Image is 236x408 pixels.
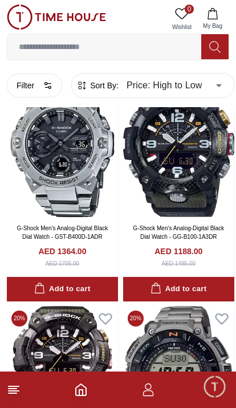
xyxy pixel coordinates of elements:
span: My Bag [198,22,227,30]
img: G-Shock Men's Analog-Digital Black Dial Watch - GG-B100-1A3DR [123,74,234,217]
div: Chat Widget [202,374,227,399]
h4: AED 1188.00 [154,246,202,257]
div: Add to cart [34,283,90,296]
a: Home [74,383,88,397]
button: Add to cart [123,277,234,301]
button: Filter [7,74,62,97]
img: G-Shock Men's Analog-Digital Black Dial Watch - GST-B400D-1ADR [7,74,118,217]
button: My Bag [196,5,229,34]
div: Price: High to Low [119,70,230,101]
button: Sort By: [76,80,119,91]
button: Add to cart [7,277,118,301]
span: Sort By: [88,80,119,91]
span: 20 % [128,311,144,327]
img: ... [7,5,106,30]
a: 0Wishlist [168,5,196,34]
span: Wishlist [168,23,196,31]
span: 0 [185,5,194,14]
a: G-Shock Men's Analog-Digital Black Dial Watch - GST-B400D-1ADR [17,225,108,240]
a: G-Shock Men's Analog-Digital Black Dial Watch - GG-B100-1A3DR [133,225,224,240]
div: AED 1705.00 [46,259,80,268]
span: 20 % [11,311,27,327]
div: AED 1485.00 [162,259,196,268]
h4: AED 1364.00 [38,246,86,257]
div: Add to cart [150,283,206,296]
